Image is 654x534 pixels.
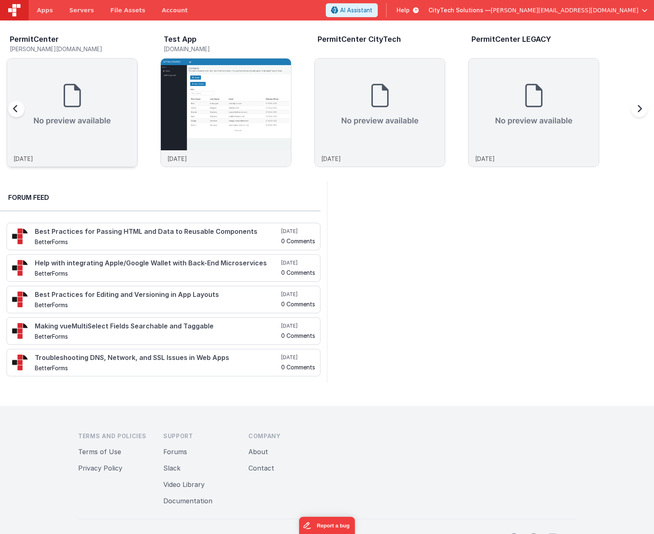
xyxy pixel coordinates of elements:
span: Servers [69,6,94,14]
button: CityTech Solutions — [PERSON_NAME][EMAIL_ADDRESS][DOMAIN_NAME] [428,6,647,14]
h3: Support [163,432,235,440]
img: 295_2.png [12,291,28,308]
span: Help [397,6,410,14]
h5: BetterForms [35,302,280,308]
h4: Making vueMultiSelect Fields Searchable and Taggable [35,323,280,330]
h3: Company [248,432,320,440]
a: Best Practices for Editing and Versioning in App Layouts BetterForms [DATE] 0 Comments [7,286,320,313]
h5: BetterForms [35,333,280,339]
span: AI Assistant [340,6,372,14]
p: [DATE] [321,154,341,163]
button: Contact [248,463,274,473]
h5: [DATE] [281,228,315,235]
h5: BetterForms [35,365,280,371]
a: Help with integrating Apple/Google Wallet with Back-End Microservices BetterForms [DATE] 0 Comments [7,254,320,282]
h5: BetterForms [35,270,280,276]
h4: Help with integrating Apple/Google Wallet with Back-End Microservices [35,260,280,267]
span: Apps [37,6,53,14]
button: AI Assistant [326,3,378,17]
img: 295_2.png [12,228,28,244]
h5: [DOMAIN_NAME] [164,46,291,52]
a: About [248,448,268,456]
h3: Terms and Policies [78,432,150,440]
h4: Troubleshooting DNS, Network, and SSL Issues in Web Apps [35,354,280,362]
a: Best Practices for Passing HTML and Data to Reusable Components BetterForms [DATE] 0 Comments [7,223,320,250]
h5: 0 Comments [281,301,315,307]
h2: Forum Feed [8,192,312,202]
span: File Assets [111,6,146,14]
a: Slack [163,464,180,472]
h5: [DATE] [281,323,315,329]
a: Troubleshooting DNS, Network, and SSL Issues in Web Apps BetterForms [DATE] 0 Comments [7,349,320,376]
button: About [248,447,268,457]
h5: [DATE] [281,354,315,361]
h3: PermitCenter [10,35,59,43]
h3: Test App [164,35,196,43]
span: [PERSON_NAME][EMAIL_ADDRESS][DOMAIN_NAME] [491,6,638,14]
p: [DATE] [167,154,187,163]
h3: PermitCenter CityTech [318,35,401,43]
iframe: Marker.io feedback button [299,517,355,534]
img: 295_2.png [12,260,28,276]
h5: 0 Comments [281,238,315,244]
h5: 0 Comments [281,269,315,276]
img: 295_2.png [12,323,28,339]
h4: Best Practices for Passing HTML and Data to Reusable Components [35,228,280,235]
span: CityTech Solutions — [428,6,491,14]
button: Slack [163,463,180,473]
h5: [PERSON_NAME][DOMAIN_NAME] [10,46,138,52]
button: Video Library [163,480,205,489]
img: 295_2.png [12,354,28,371]
a: Making vueMultiSelect Fields Searchable and Taggable BetterForms [DATE] 0 Comments [7,317,320,345]
h5: [DATE] [281,260,315,266]
p: [DATE] [475,154,495,163]
h5: 0 Comments [281,333,315,339]
h4: Best Practices for Editing and Versioning in App Layouts [35,291,280,299]
h5: BetterForms [35,239,280,245]
h3: PermitCenter LEGACY [471,35,551,43]
a: Privacy Policy [78,464,122,472]
button: Documentation [163,496,212,506]
h5: [DATE] [281,291,315,298]
h5: 0 Comments [281,364,315,370]
button: Forums [163,447,187,457]
a: Terms of Use [78,448,121,456]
